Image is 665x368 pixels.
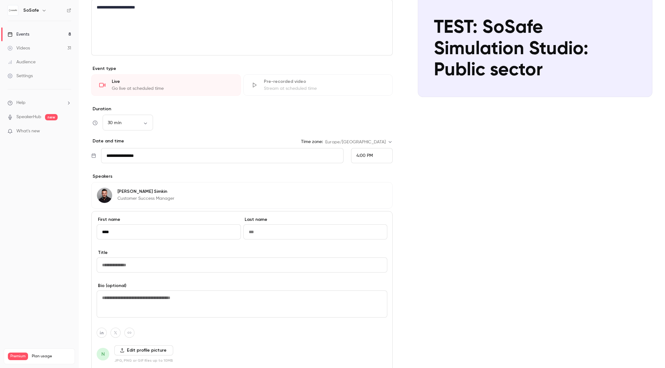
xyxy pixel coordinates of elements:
li: help-dropdown-opener [8,100,71,106]
span: N [101,350,105,358]
div: Events [8,31,29,37]
div: Gabriel Simkin[PERSON_NAME] SimkinCustomer Success Manager [91,182,393,209]
label: Edit profile picture [114,345,173,355]
p: [PERSON_NAME] Simkin [117,188,174,195]
span: 4:00 PM [356,153,373,158]
div: Audience [8,59,36,65]
img: SoSafe [8,5,18,15]
span: new [45,114,58,120]
div: From [351,148,393,163]
div: Pre-recorded videoStream at scheduled time [243,74,393,96]
label: First name [97,216,241,223]
span: What's new [16,128,40,135]
p: JPG, PNG or GIF files up to 10MB [114,358,173,363]
p: Event type [91,66,393,72]
span: Plan usage [32,354,71,359]
label: Last name [243,216,388,223]
img: Gabriel Simkin [97,188,112,203]
div: 30 min [103,120,153,126]
span: Help [16,100,26,106]
a: SpeakerHub [16,114,41,120]
span: Premium [8,353,28,360]
div: Settings [8,73,33,79]
label: Title [97,250,387,256]
input: Tue, Feb 17, 2026 [101,148,344,163]
p: Date and time [91,138,124,144]
div: Live [112,78,233,85]
div: Stream at scheduled time [264,85,385,92]
label: Duration [91,106,393,112]
h6: SoSafe [23,7,39,14]
div: Pre-recorded video [264,78,385,85]
label: Bio (optional) [97,283,387,289]
div: Videos [8,45,30,51]
label: Time zone: [301,139,323,145]
div: LiveGo live at scheduled time [91,74,241,96]
p: Customer Success Manager [117,195,174,202]
p: Speakers [91,173,393,180]
div: Go live at scheduled time [112,85,233,92]
div: Europe/[GEOGRAPHIC_DATA] [325,139,393,145]
iframe: Noticeable Trigger [64,129,71,134]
